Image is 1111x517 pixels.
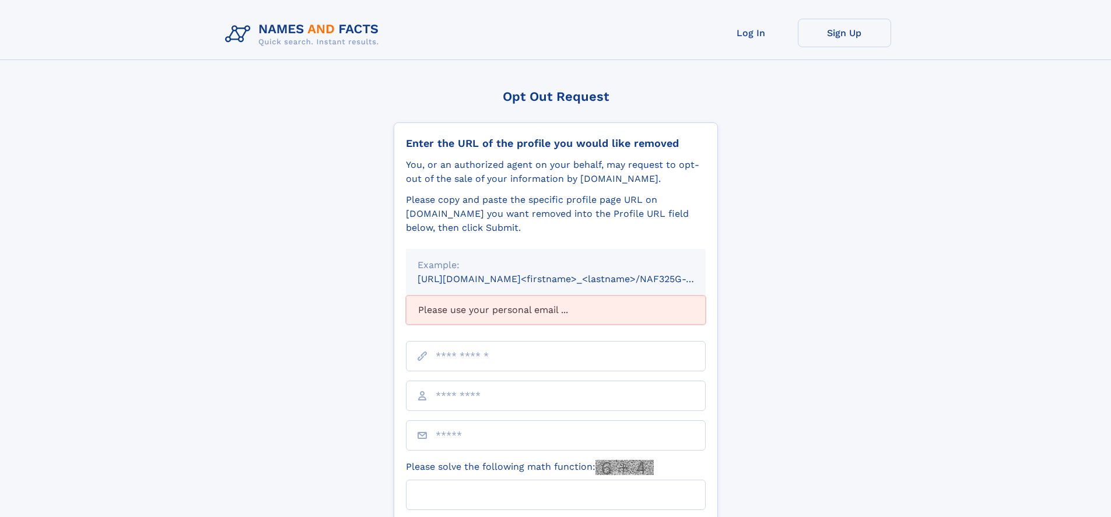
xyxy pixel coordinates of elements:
label: Please solve the following math function: [406,460,654,475]
a: Log In [705,19,798,47]
small: [URL][DOMAIN_NAME]<firstname>_<lastname>/NAF325G-xxxxxxxx [418,273,728,284]
a: Sign Up [798,19,891,47]
div: Example: [418,258,694,272]
div: Opt Out Request [394,89,718,104]
div: Please use your personal email ... [406,296,706,325]
div: You, or an authorized agent on your behalf, may request to opt-out of the sale of your informatio... [406,158,706,186]
div: Enter the URL of the profile you would like removed [406,137,706,150]
div: Please copy and paste the specific profile page URL on [DOMAIN_NAME] you want removed into the Pr... [406,193,706,235]
img: Logo Names and Facts [220,19,388,50]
